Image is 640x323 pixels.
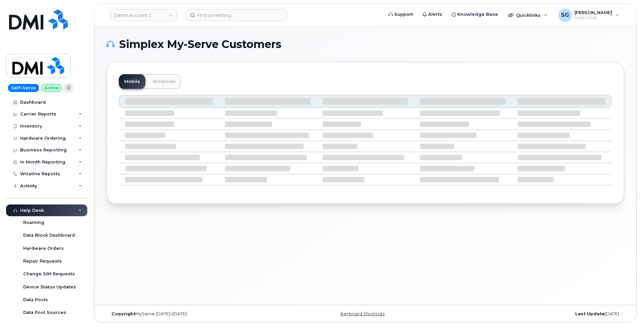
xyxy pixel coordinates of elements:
a: Mobile [119,74,145,89]
a: Wirelines [147,74,181,89]
div: [DATE] [452,311,624,317]
a: Keyboard Shortcuts [340,311,384,316]
div: MyServe [DATE]–[DATE] [106,311,279,317]
span: Simplex My-Serve Customers [119,39,281,49]
strong: Last Update [575,311,605,316]
strong: Copyright [111,311,136,316]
